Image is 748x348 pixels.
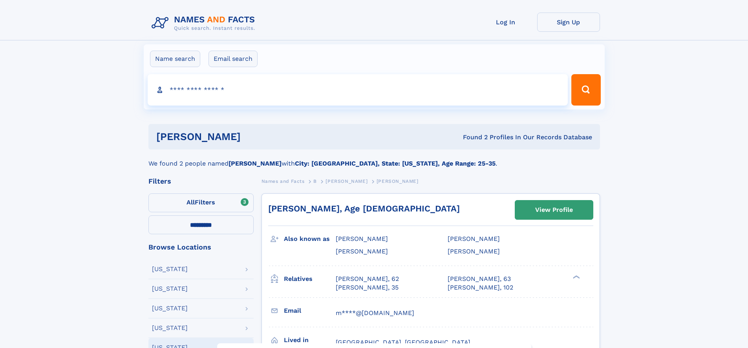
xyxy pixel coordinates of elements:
div: [US_STATE] [152,305,188,312]
a: B [313,176,317,186]
h1: [PERSON_NAME] [156,132,352,142]
a: [PERSON_NAME], 35 [336,283,399,292]
div: Browse Locations [148,244,254,251]
div: [US_STATE] [152,325,188,331]
input: search input [148,74,568,106]
a: [PERSON_NAME] [326,176,368,186]
h3: Relatives [284,272,336,286]
div: Found 2 Profiles In Our Records Database [352,133,592,142]
div: [US_STATE] [152,286,188,292]
span: All [187,199,195,206]
button: Search Button [571,74,600,106]
label: Filters [148,193,254,212]
label: Email search [208,51,258,67]
h3: Lived in [284,333,336,347]
span: [PERSON_NAME] [448,248,500,255]
a: Names and Facts [262,176,305,186]
a: Log In [474,13,537,32]
span: [PERSON_NAME] [336,248,388,255]
a: [PERSON_NAME], 62 [336,275,399,283]
span: [PERSON_NAME] [448,235,500,242]
a: Sign Up [537,13,600,32]
img: Logo Names and Facts [148,13,262,34]
b: City: [GEOGRAPHIC_DATA], State: [US_STATE], Age Range: 25-35 [295,160,496,167]
div: ❯ [571,274,580,279]
span: [PERSON_NAME] [377,179,419,184]
span: [PERSON_NAME] [326,179,368,184]
b: [PERSON_NAME] [229,160,282,167]
label: Name search [150,51,200,67]
a: [PERSON_NAME], 102 [448,283,513,292]
div: Filters [148,178,254,185]
a: [PERSON_NAME], Age [DEMOGRAPHIC_DATA] [268,204,460,213]
h3: Email [284,304,336,317]
span: B [313,179,317,184]
a: [PERSON_NAME], 63 [448,275,511,283]
span: [GEOGRAPHIC_DATA], [GEOGRAPHIC_DATA] [336,339,470,346]
div: [US_STATE] [152,266,188,272]
a: View Profile [515,200,593,219]
div: We found 2 people named with . [148,149,600,168]
div: View Profile [535,201,573,219]
h3: Also known as [284,232,336,246]
span: [PERSON_NAME] [336,235,388,242]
